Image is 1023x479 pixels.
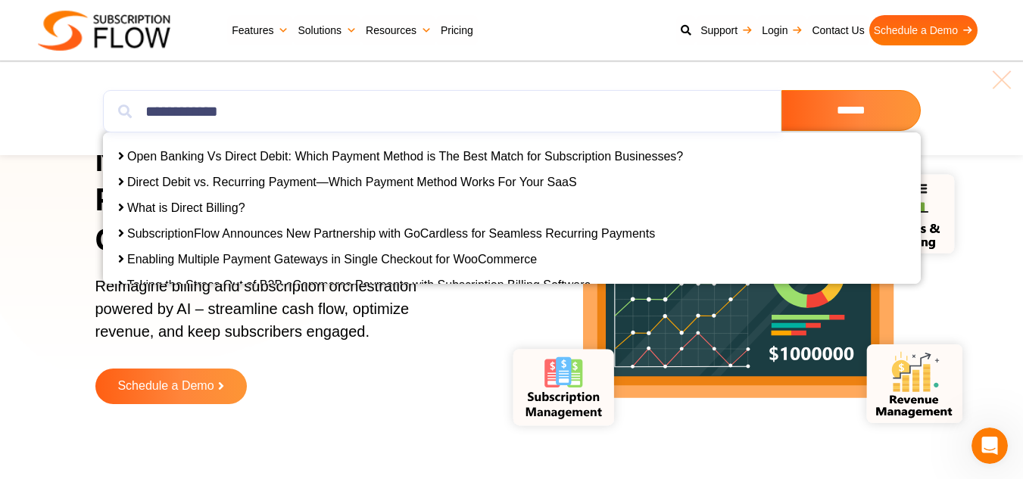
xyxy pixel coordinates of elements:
[127,201,245,214] a: What is Direct Billing?
[696,15,757,45] a: Support
[361,15,436,45] a: Resources
[95,369,247,404] a: Schedule a Demo
[127,150,683,163] a: Open Banking Vs Direct Debit: Which Payment Method is The Best Match for Subscription Businesses?
[127,227,655,240] a: SubscriptionFlow Announces New Partnership with GoCardless for Seamless Recurring Payments
[127,176,577,188] a: Direct Debit vs. Recurring Payment—Which Payment Method Works For Your SaaS
[95,275,454,358] p: Reimagine billing and subscription orchestration powered by AI – streamline cash flow, optimize r...
[293,15,361,45] a: Solutions
[127,278,591,291] a: Taking the Stress Out of B2B eCommerce Payments with Subscription Billing Software
[869,15,978,45] a: Schedule a Demo
[757,15,807,45] a: Login
[95,141,473,260] h1: Next-Gen AI Billing Platform to Power Growth
[227,15,293,45] a: Features
[127,253,537,266] a: Enabling Multiple Payment Gateways in Single Checkout for WooCommerce
[972,428,1008,464] iframe: Intercom live chat
[807,15,869,45] a: Contact Us
[117,380,214,393] span: Schedule a Demo
[436,15,478,45] a: Pricing
[38,11,170,51] img: Subscriptionflow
